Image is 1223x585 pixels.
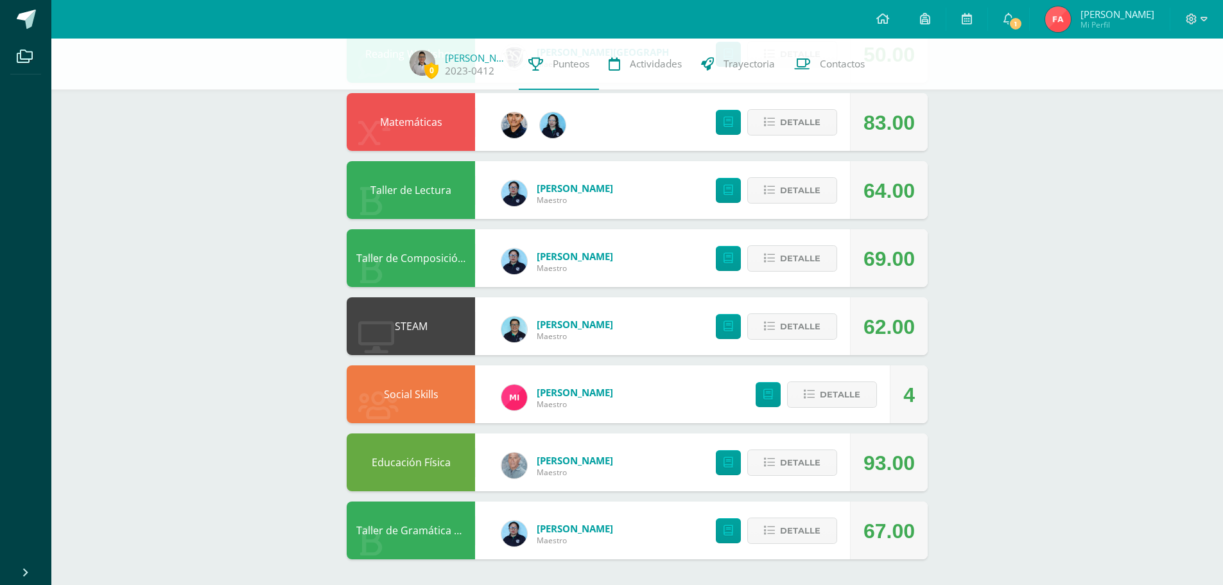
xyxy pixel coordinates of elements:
span: Mi Perfil [1080,19,1154,30]
button: Detalle [747,245,837,272]
button: Detalle [747,313,837,340]
span: 0 [424,62,438,78]
span: Maestro [537,331,613,342]
a: [PERSON_NAME] [537,454,613,467]
button: Detalle [747,518,837,544]
div: 67.00 [863,502,915,560]
div: STEAM [347,297,475,355]
span: Maestro [537,467,613,478]
span: Detalle [780,110,820,134]
img: 51a3f6bdb60fb4fa8c9bbb4959b1e63c.png [1045,6,1071,32]
div: Taller de Lectura [347,161,475,219]
span: Contactos [820,57,865,71]
span: Actividades [630,57,682,71]
a: [PERSON_NAME] [537,318,613,331]
span: Detalle [780,179,820,202]
div: Social Skills [347,365,475,423]
a: [PERSON_NAME] [537,182,613,195]
a: Trayectoria [691,39,785,90]
img: 911da8577ce506968a839c78ed3a8bf3.png [501,180,527,206]
span: Detalle [780,247,820,270]
span: Punteos [553,57,589,71]
a: [PERSON_NAME] [537,386,613,399]
div: 93.00 [863,434,915,492]
img: 911da8577ce506968a839c78ed3a8bf3.png [501,521,527,546]
span: 1 [1009,17,1023,31]
a: 2023-0412 [445,64,494,78]
span: Detalle [780,315,820,338]
img: 911da8577ce506968a839c78ed3a8bf3.png [501,249,527,274]
img: 63ef49b70f225fbda378142858fbe819.png [501,385,527,410]
span: Maestro [537,399,613,410]
span: Trayectoria [724,57,775,71]
a: Punteos [519,39,599,90]
span: [PERSON_NAME] [1080,8,1154,21]
div: 83.00 [863,94,915,152]
div: 4 [903,366,915,424]
img: 61bb738f5033f394797efd7be5446439.png [410,50,435,76]
span: Detalle [780,519,820,543]
div: Matemáticas [347,93,475,151]
span: Detalle [820,383,860,406]
button: Detalle [747,109,837,135]
a: [PERSON_NAME] [445,51,509,64]
div: 62.00 [863,298,915,356]
img: 4256d6e89954888fb00e40decb141709.png [501,453,527,478]
a: Actividades [599,39,691,90]
span: Maestro [537,195,613,205]
img: ed95eabce992783372cd1b1830771598.png [540,112,566,138]
span: Maestro [537,263,613,274]
div: 64.00 [863,162,915,220]
div: 69.00 [863,230,915,288]
div: Educación Física [347,433,475,491]
span: Maestro [537,535,613,546]
button: Detalle [747,450,837,476]
span: Detalle [780,451,820,475]
button: Detalle [747,177,837,204]
a: Contactos [785,39,874,90]
button: Detalle [787,381,877,408]
a: [PERSON_NAME] [537,250,613,263]
div: Taller de Composición y Redacción [347,229,475,287]
img: fa03fa54efefe9aebc5e29dfc8df658e.png [501,317,527,342]
img: 118ee4e8e89fd28cfd44e91cd8d7a532.png [501,112,527,138]
div: Taller de Gramática y Ortografía [347,502,475,559]
a: [PERSON_NAME] [537,522,613,535]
